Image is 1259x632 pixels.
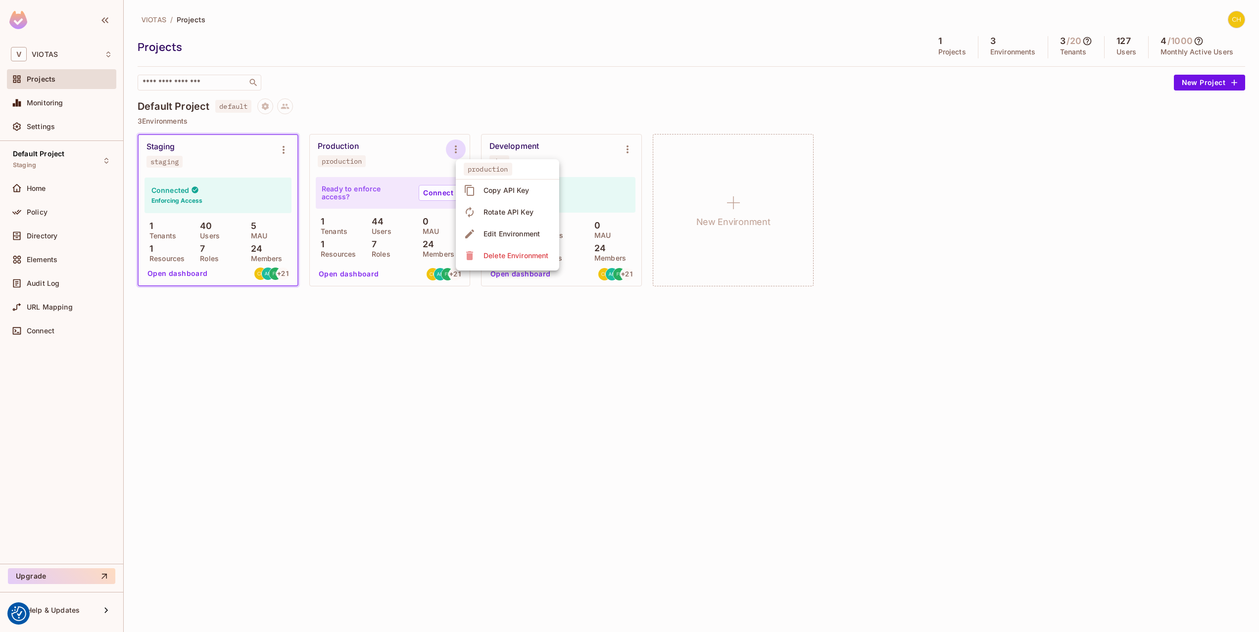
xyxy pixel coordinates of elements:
[484,229,540,239] div: Edit Environment
[464,163,512,176] span: production
[11,606,26,621] img: Revisit consent button
[484,207,533,217] div: Rotate API Key
[11,606,26,621] button: Consent Preferences
[484,251,548,261] div: Delete Environment
[484,185,530,195] div: Copy API Key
